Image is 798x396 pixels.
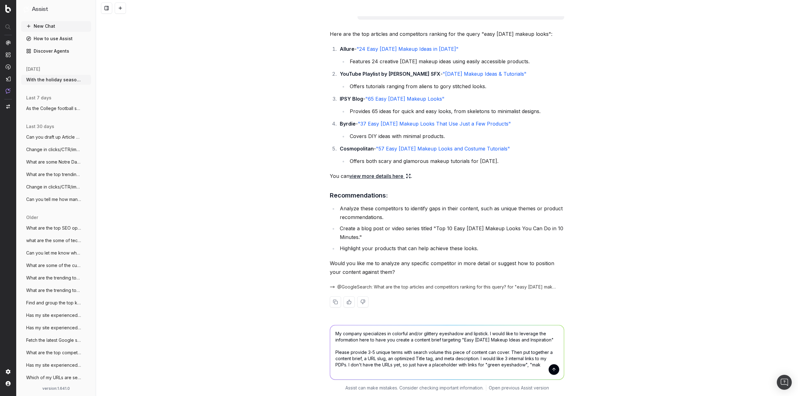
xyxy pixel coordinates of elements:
li: - [338,69,564,91]
button: What are some of the current seasonal tr [21,260,91,270]
span: With the holiday season fast approaching [26,77,81,83]
strong: Byrdie [340,121,356,127]
p: You can . [330,172,564,180]
button: Fetch the latest Google search results f [21,335,91,345]
span: Which of my URLs are seeing an increase [26,375,81,381]
button: Can you draft up Article Schema for this [21,132,91,142]
button: What are the top SEO opportunities on my [21,223,91,233]
span: What are the top trending topics for Not [26,171,81,178]
button: Which of my URLs are seeing an increase [21,373,91,383]
span: Change in clicks/CTR/impressions over la [26,184,81,190]
div: version: 1.641.0 [24,386,89,391]
img: Activation [6,64,11,69]
div: Open Intercom Messenger [777,375,792,390]
button: @GoogleSearch: What are the top articles and competitors ranking for this query? for "easy [DATE]... [330,284,564,290]
strong: IPSY Blog [340,96,363,102]
span: Has my site experienced a performance dr [26,312,81,318]
a: "[DATE] Makeup Ideas & Tutorials" [443,71,526,77]
button: what are the some of technical SEO issue [21,236,91,246]
a: Discover Agents [21,46,91,56]
a: How to use Assist [21,34,91,44]
li: Features 24 creative [DATE] makeup ideas using easily accessible products. [348,57,564,66]
span: What are the top competitors ranking for [26,350,81,356]
img: Botify logo [5,5,11,13]
img: Studio [6,76,11,81]
span: What are the top SEO opportunities on my [26,225,81,231]
button: As the College football season kicks off [21,103,91,113]
img: Switch project [6,104,10,109]
button: Can you tell me how many URLs on my site [21,194,91,204]
span: Can you tell me how many URLs on my site [26,196,81,203]
img: Analytics [6,40,11,45]
span: As the College football season kicks off [26,105,81,112]
span: last 30 days [26,123,54,130]
span: Change in clicks/CTR/impressions over la [26,146,81,153]
span: Has my site experienced a performance dr [26,325,81,331]
button: What are the trending topics around notr [21,273,91,283]
button: Change in clicks/CTR/impressions over la [21,182,91,192]
p: Would you like me to analyze any specific competitor in more detail or suggest how to position yo... [330,259,564,276]
li: Provides 65 ideas for quick and easy looks, from skeletons to minimalist designs. [348,107,564,116]
img: My account [6,381,11,386]
p: Assist can make mistakes. Consider checking important information. [345,385,483,391]
button: Has my site experienced a performance dr [21,323,91,333]
a: Open previous Assist version [489,385,549,391]
li: - [338,45,564,66]
li: Covers DIY ideas with minimal products. [348,132,564,141]
li: Create a blog post or video series titled "Top 10 Easy [DATE] Makeup Looks You Can Do in 10 Minut... [338,224,564,241]
li: - [338,144,564,165]
button: What are the top trending topics for Not [21,169,91,179]
span: Find and group the top keywords for Notr [26,300,81,306]
img: Assist [6,88,11,93]
li: - [338,94,564,116]
button: Can you let me know where my slowest ren [21,248,91,258]
p: Here are the top articles and competitors ranking for the query "easy [DATE] makeup looks": [330,30,564,38]
span: [DATE] [26,66,40,72]
strong: Allure [340,46,354,52]
span: What are some of the current seasonal tr [26,262,81,269]
li: Highlight your products that can help achieve these looks. [338,244,564,253]
a: "65 Easy [DATE] Makeup Looks" [365,96,445,102]
span: @GoogleSearch: What are the top articles and competitors ranking for this query? for "easy [DATE]... [337,284,557,290]
span: what are the some of technical SEO issue [26,237,81,244]
button: Find and group the top keywords for Notr [21,298,91,308]
textarea: My company specializes in colorful and/or glittery eyeshadow and lipstick. I would like to levera... [330,325,564,379]
button: Has my site experienced a performance dr [21,360,91,370]
button: New Chat [21,21,91,31]
img: Assist [24,6,29,12]
button: What are the top competitors ranking for [21,348,91,358]
li: - [338,119,564,141]
button: Has my site experienced a performance dr [21,310,91,320]
li: Analyze these competitors to identify gaps in their content, such as unique themes or product rec... [338,204,564,222]
h3: Recommendations: [330,190,564,200]
strong: Cosmopolitan [340,146,374,152]
h1: Assist [32,5,48,14]
span: Has my site experienced a performance dr [26,362,81,368]
span: Can you let me know where my slowest ren [26,250,81,256]
button: What are the trending topics around notr [21,285,91,295]
a: "57 Easy [DATE] Makeup Looks and Costume Tutorials" [376,146,510,152]
span: last 7 days [26,95,51,101]
a: view more details here [349,172,411,180]
span: older [26,214,38,221]
span: What are some Notre Dame schedule terms [26,159,81,165]
button: What are some Notre Dame schedule terms [21,157,91,167]
button: Change in clicks/CTR/impressions over la [21,145,91,155]
span: Can you draft up Article Schema for this [26,134,81,140]
a: "37 Easy [DATE] Makeup Looks That Use Just a Few Products" [358,121,511,127]
img: Intelligence [6,52,11,57]
img: Botify assist logo [320,32,326,38]
a: "24 Easy [DATE] Makeup Ideas in [DATE]" [357,46,459,52]
span: What are the trending topics around notr [26,287,81,293]
img: Setting [6,369,11,374]
li: Offers tutorials ranging from aliens to gory stitched looks. [348,82,564,91]
strong: YouTube Playlist by [PERSON_NAME] SFX [340,71,440,77]
span: What are the trending topics around notr [26,275,81,281]
button: Assist [24,5,89,14]
button: With the holiday season fast approaching [21,75,91,85]
li: Offers both scary and glamorous makeup tutorials for [DATE]. [348,157,564,165]
span: Fetch the latest Google search results f [26,337,81,343]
